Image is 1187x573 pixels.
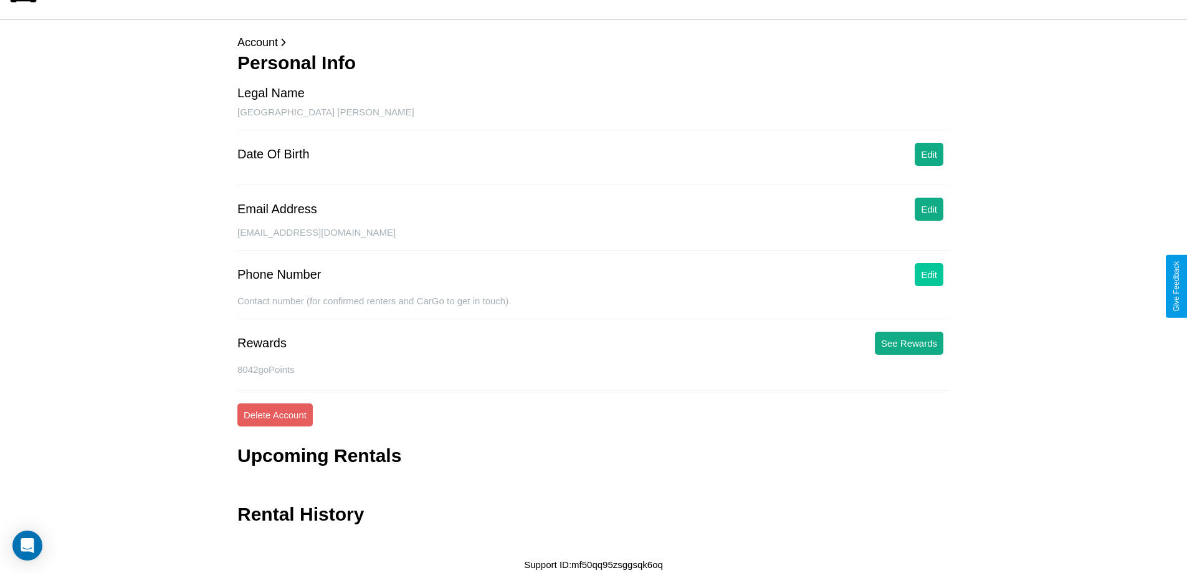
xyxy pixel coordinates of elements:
[237,267,322,282] div: Phone Number
[237,296,950,319] div: Contact number (for confirmed renters and CarGo to get in touch).
[237,504,364,525] h3: Rental History
[237,107,950,130] div: [GEOGRAPHIC_DATA] [PERSON_NAME]
[524,556,663,573] p: Support ID: mf50qq95zsggsqk6oq
[237,32,950,52] p: Account
[237,403,313,426] button: Delete Account
[237,336,287,350] div: Rewards
[915,143,943,166] button: Edit
[237,227,950,251] div: [EMAIL_ADDRESS][DOMAIN_NAME]
[1172,261,1181,312] div: Give Feedback
[237,52,950,74] h3: Personal Info
[915,198,943,221] button: Edit
[12,531,42,561] div: Open Intercom Messenger
[237,202,317,216] div: Email Address
[237,86,305,100] div: Legal Name
[237,147,310,161] div: Date Of Birth
[237,445,401,466] h3: Upcoming Rentals
[237,361,950,378] p: 8042 goPoints
[915,263,943,286] button: Edit
[875,332,943,355] button: See Rewards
